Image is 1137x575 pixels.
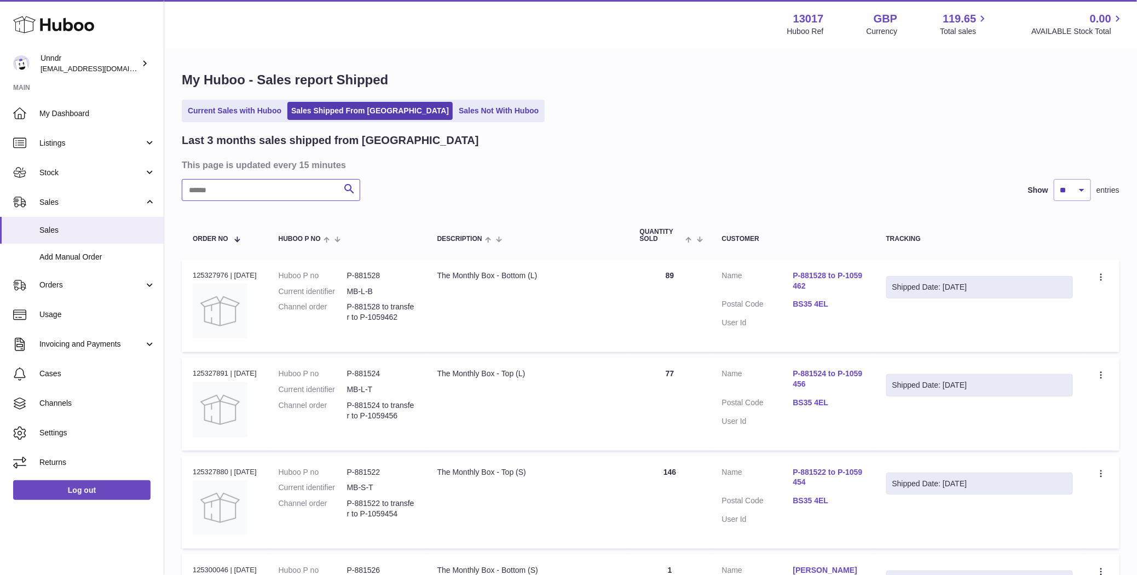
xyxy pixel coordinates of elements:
[892,282,1067,292] div: Shipped Date: [DATE]
[39,225,155,235] span: Sales
[39,138,144,148] span: Listings
[787,26,824,37] div: Huboo Ref
[793,369,864,389] a: P-881524 to P-1059456
[1028,185,1048,196] label: Show
[193,467,257,477] div: 125327880 | [DATE]
[279,400,347,421] dt: Channel order
[39,168,144,178] span: Stock
[943,12,976,26] span: 119.65
[193,284,247,338] img: no-photo.jpg
[892,380,1067,390] div: Shipped Date: [DATE]
[347,369,415,379] dd: P-881524
[867,26,898,37] div: Currency
[722,235,864,243] div: Customer
[437,369,618,379] div: The Monthly Box - Top (L)
[629,260,711,352] td: 89
[793,12,824,26] strong: 13017
[437,271,618,281] div: The Monthly Box - Bottom (L)
[182,159,1117,171] h3: This page is updated every 15 minutes
[347,286,415,297] dd: MB-L-B
[347,384,415,395] dd: MB-L-T
[629,456,711,549] td: 146
[437,467,618,478] div: The Monthly Box - Top (S)
[39,280,144,290] span: Orders
[41,53,139,74] div: Unndr
[640,228,683,243] span: Quantity Sold
[347,400,415,421] dd: P-881524 to transfer to P-1059456
[874,12,897,26] strong: GBP
[722,416,793,427] dt: User Id
[347,302,415,323] dd: P-881528 to transfer to P-1059462
[940,26,989,37] span: Total sales
[193,480,247,535] img: no-photo.jpg
[793,299,864,309] a: BS35 4EL
[279,482,347,493] dt: Current identifier
[193,271,257,280] div: 125327976 | [DATE]
[1031,26,1124,37] span: AVAILABLE Stock Total
[347,482,415,493] dd: MB-S-T
[39,108,155,119] span: My Dashboard
[279,302,347,323] dt: Channel order
[279,498,347,519] dt: Channel order
[279,286,347,297] dt: Current identifier
[347,498,415,519] dd: P-881522 to transfer to P-1059454
[793,398,864,408] a: BS35 4EL
[1031,12,1124,37] a: 0.00 AVAILABLE Stock Total
[1090,12,1111,26] span: 0.00
[455,102,542,120] a: Sales Not With Huboo
[1096,185,1119,196] span: entries
[279,235,321,243] span: Huboo P no
[39,369,155,379] span: Cases
[39,197,144,208] span: Sales
[722,318,793,328] dt: User Id
[279,271,347,281] dt: Huboo P no
[13,55,30,72] img: sofiapanwar@gmail.com
[279,369,347,379] dt: Huboo P no
[193,235,228,243] span: Order No
[39,428,155,438] span: Settings
[13,480,151,500] a: Log out
[892,479,1067,489] div: Shipped Date: [DATE]
[41,64,161,73] span: [EMAIL_ADDRESS][DOMAIN_NAME]
[722,398,793,411] dt: Postal Code
[722,299,793,312] dt: Postal Code
[39,398,155,409] span: Channels
[629,358,711,450] td: 77
[193,382,247,437] img: no-photo.jpg
[722,514,793,525] dt: User Id
[347,467,415,478] dd: P-881522
[886,235,1073,243] div: Tracking
[279,467,347,478] dt: Huboo P no
[193,369,257,378] div: 125327891 | [DATE]
[193,565,257,575] div: 125300046 | [DATE]
[184,102,285,120] a: Current Sales with Huboo
[722,369,793,392] dt: Name
[793,496,864,506] a: BS35 4EL
[347,271,415,281] dd: P-881528
[287,102,453,120] a: Sales Shipped From [GEOGRAPHIC_DATA]
[793,467,864,488] a: P-881522 to P-1059454
[722,271,793,294] dt: Name
[940,12,989,37] a: 119.65 Total sales
[39,252,155,262] span: Add Manual Order
[39,457,155,468] span: Returns
[182,133,479,148] h2: Last 3 months sales shipped from [GEOGRAPHIC_DATA]
[279,384,347,395] dt: Current identifier
[39,339,144,349] span: Invoicing and Payments
[437,235,482,243] span: Description
[39,309,155,320] span: Usage
[793,271,864,291] a: P-881528 to P-1059462
[182,71,1119,89] h1: My Huboo - Sales report Shipped
[722,467,793,491] dt: Name
[722,496,793,509] dt: Postal Code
